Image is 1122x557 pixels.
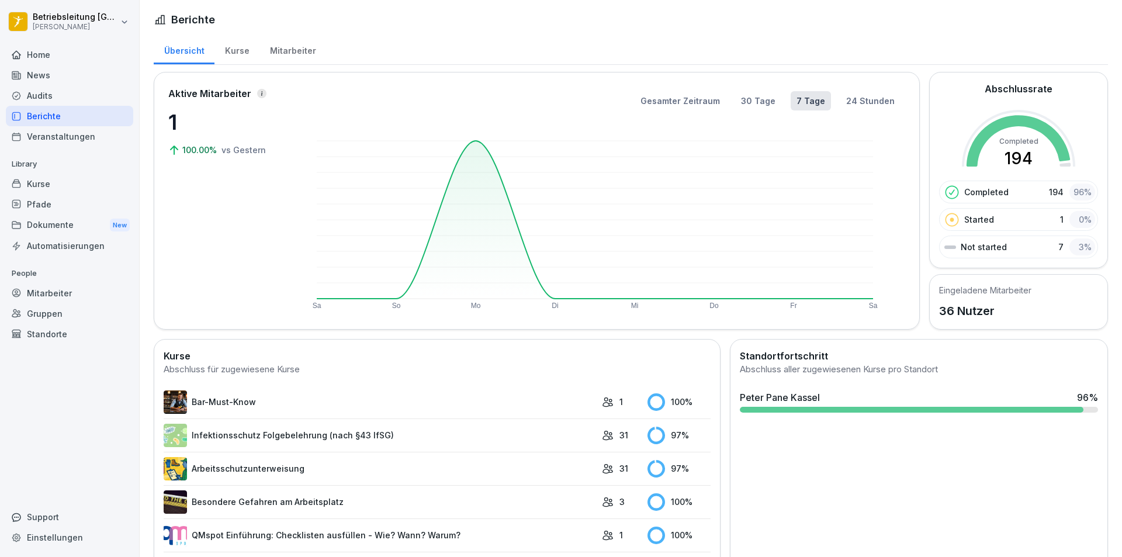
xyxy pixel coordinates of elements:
a: Peter Pane Kassel96% [735,386,1103,417]
a: Besondere Gefahren am Arbeitsplatz [164,490,596,514]
p: Started [964,213,994,226]
p: 7 [1058,241,1064,253]
p: 1 [168,106,285,138]
p: [PERSON_NAME] [33,23,118,31]
p: 1 [619,396,623,408]
a: Pfade [6,194,133,215]
img: tgff07aey9ahi6f4hltuk21p.png [164,424,187,447]
p: Not started [961,241,1007,253]
a: Bar-Must-Know [164,390,596,414]
img: zq4t51x0wy87l3xh8s87q7rq.png [164,490,187,514]
div: 100 % [647,393,711,411]
a: Kurse [6,174,133,194]
button: 30 Tage [735,91,781,110]
img: bgsrfyvhdm6180ponve2jajk.png [164,457,187,480]
h2: Abschlussrate [985,82,1052,96]
p: Betriebsleitung [GEOGRAPHIC_DATA] [33,12,118,22]
h2: Standortfortschritt [740,349,1098,363]
img: avw4yih0pjczq94wjribdn74.png [164,390,187,414]
text: Mi [631,302,639,310]
text: Di [552,302,558,310]
p: Aktive Mitarbeiter [168,87,251,101]
div: 0 % [1069,211,1095,228]
div: Support [6,507,133,527]
a: Arbeitsschutzunterweisung [164,457,596,480]
button: 7 Tage [791,91,831,110]
h5: Eingeladene Mitarbeiter [939,284,1031,296]
a: Mitarbeiter [259,34,326,64]
div: Dokumente [6,215,133,236]
div: New [110,219,130,232]
div: 96 % [1069,184,1095,200]
a: Gruppen [6,303,133,324]
a: Automatisierungen [6,236,133,256]
a: Mitarbeiter [6,283,133,303]
a: Home [6,44,133,65]
div: Abschluss für zugewiesene Kurse [164,363,711,376]
p: 36 Nutzer [939,302,1031,320]
a: DokumenteNew [6,215,133,236]
div: Abschluss aller zugewiesenen Kurse pro Standort [740,363,1098,376]
h1: Berichte [171,12,215,27]
p: People [6,264,133,283]
p: 1 [619,529,623,541]
button: 24 Stunden [840,91,901,110]
p: 3 [619,496,625,508]
a: Veranstaltungen [6,126,133,147]
div: 97 % [647,460,711,478]
p: 31 [619,429,628,441]
div: 97 % [647,427,711,444]
a: Audits [6,85,133,106]
a: Standorte [6,324,133,344]
p: vs Gestern [221,144,266,156]
p: 1 [1060,213,1064,226]
p: 100.00% [182,144,219,156]
a: Kurse [214,34,259,64]
text: Sa [869,302,878,310]
p: Completed [964,186,1009,198]
text: Mo [471,302,481,310]
div: 100 % [647,527,711,544]
a: Berichte [6,106,133,126]
a: News [6,65,133,85]
a: QMspot Einführung: Checklisten ausfüllen - Wie? Wann? Warum? [164,524,596,547]
img: rsy9vu330m0sw5op77geq2rv.png [164,524,187,547]
p: Library [6,155,133,174]
a: Einstellungen [6,527,133,548]
text: Fr [790,302,797,310]
div: 3 % [1069,238,1095,255]
button: Gesamter Zeitraum [635,91,726,110]
div: Peter Pane Kassel [740,390,820,404]
p: 194 [1049,186,1064,198]
p: 31 [619,462,628,475]
a: Infektionsschutz Folgebelehrung (nach §43 IfSG) [164,424,596,447]
a: Übersicht [154,34,214,64]
text: Do [709,302,719,310]
text: Sa [313,302,321,310]
text: So [392,302,401,310]
div: 96 % [1077,390,1098,404]
h2: Kurse [164,349,711,363]
div: 100 % [647,493,711,511]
